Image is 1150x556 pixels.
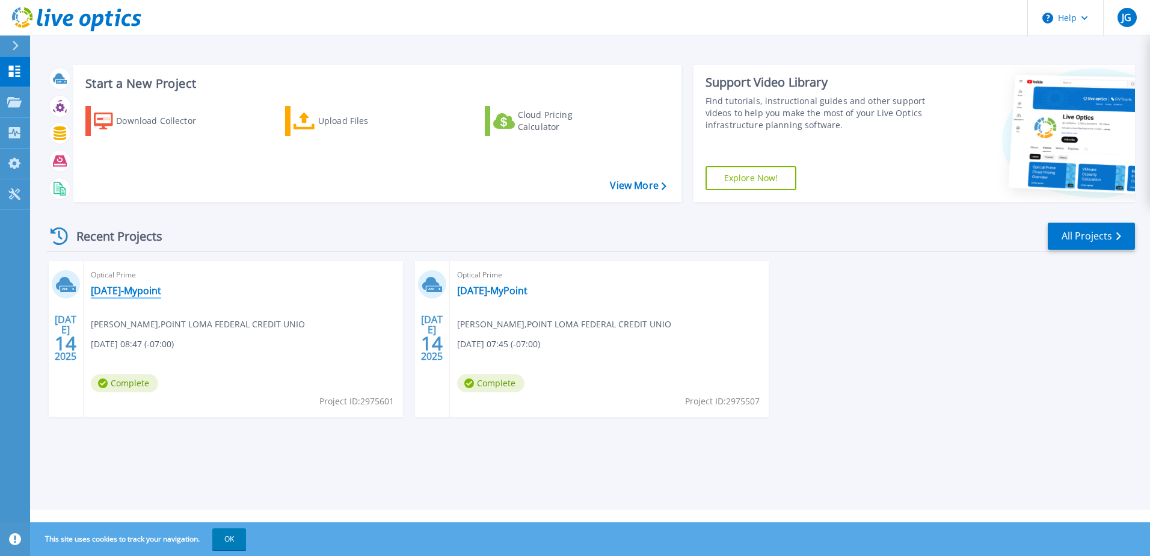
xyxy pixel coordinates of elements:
span: Complete [457,374,524,392]
span: [PERSON_NAME] , POINT LOMA FEDERAL CREDIT UNIO [91,318,305,331]
div: Find tutorials, instructional guides and other support videos to help you make the most of your L... [706,95,930,131]
a: All Projects [1048,223,1135,250]
a: [DATE]-MyPoint [457,285,527,297]
a: View More [610,180,666,191]
div: Upload Files [318,109,414,133]
span: Optical Prime [457,268,762,282]
a: Upload Files [285,106,419,136]
span: Complete [91,374,158,392]
span: Optical Prime [91,268,396,282]
span: This site uses cookies to track your navigation. [33,528,246,550]
div: Support Video Library [706,75,930,90]
span: Project ID: 2975601 [319,395,394,408]
span: [DATE] 08:47 (-07:00) [91,338,174,351]
span: [DATE] 07:45 (-07:00) [457,338,540,351]
div: [DATE] 2025 [54,316,77,360]
h3: Start a New Project [85,77,666,90]
div: Cloud Pricing Calculator [518,109,614,133]
div: [DATE] 2025 [420,316,443,360]
div: Download Collector [116,109,212,133]
span: Project ID: 2975507 [685,395,760,408]
span: [PERSON_NAME] , POINT LOMA FEDERAL CREDIT UNIO [457,318,671,331]
div: Recent Projects [46,221,179,251]
span: JG [1122,13,1131,22]
span: 14 [421,338,443,348]
span: 14 [55,338,76,348]
button: OK [212,528,246,550]
a: Explore Now! [706,166,797,190]
a: Cloud Pricing Calculator [485,106,619,136]
a: [DATE]-Mypoint [91,285,161,297]
a: Download Collector [85,106,220,136]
